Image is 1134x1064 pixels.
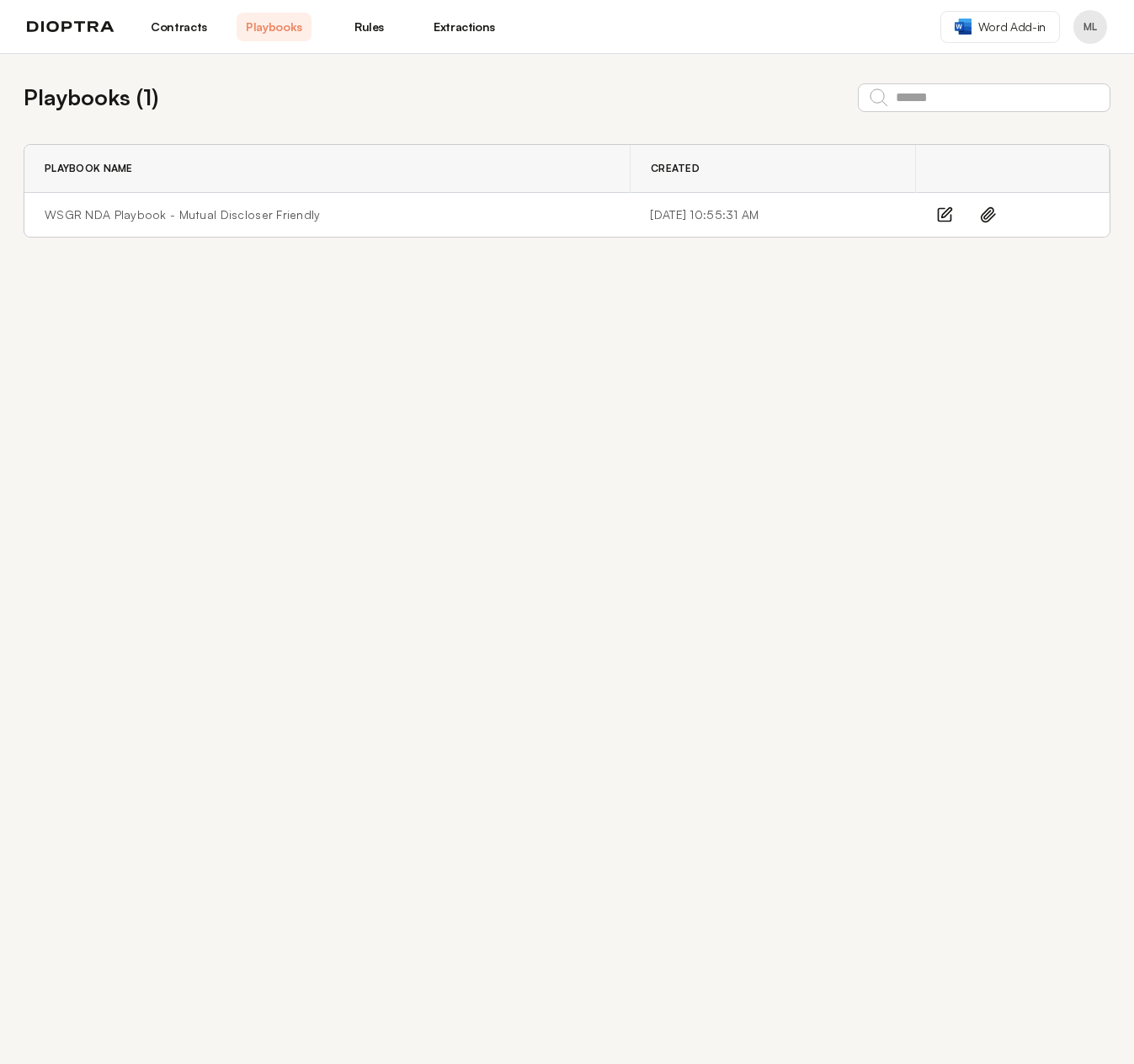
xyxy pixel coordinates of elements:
a: Contracts [141,13,216,41]
span: Playbook Name [45,162,133,175]
td: [DATE] 10:55:31 AM [630,193,915,238]
button: Profile menu [1073,10,1107,44]
a: WSGR NDA Playbook - Mutual Discloser Friendly [45,206,321,223]
span: Created [651,162,700,175]
h2: Playbooks ( 1 ) [24,81,158,114]
img: logo [27,21,114,33]
a: Rules [332,13,407,41]
span: Word Add-in [978,19,1046,35]
img: word [955,19,972,35]
a: Word Add-in [940,11,1060,43]
a: Extractions [427,13,502,41]
a: Playbooks [237,13,311,41]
